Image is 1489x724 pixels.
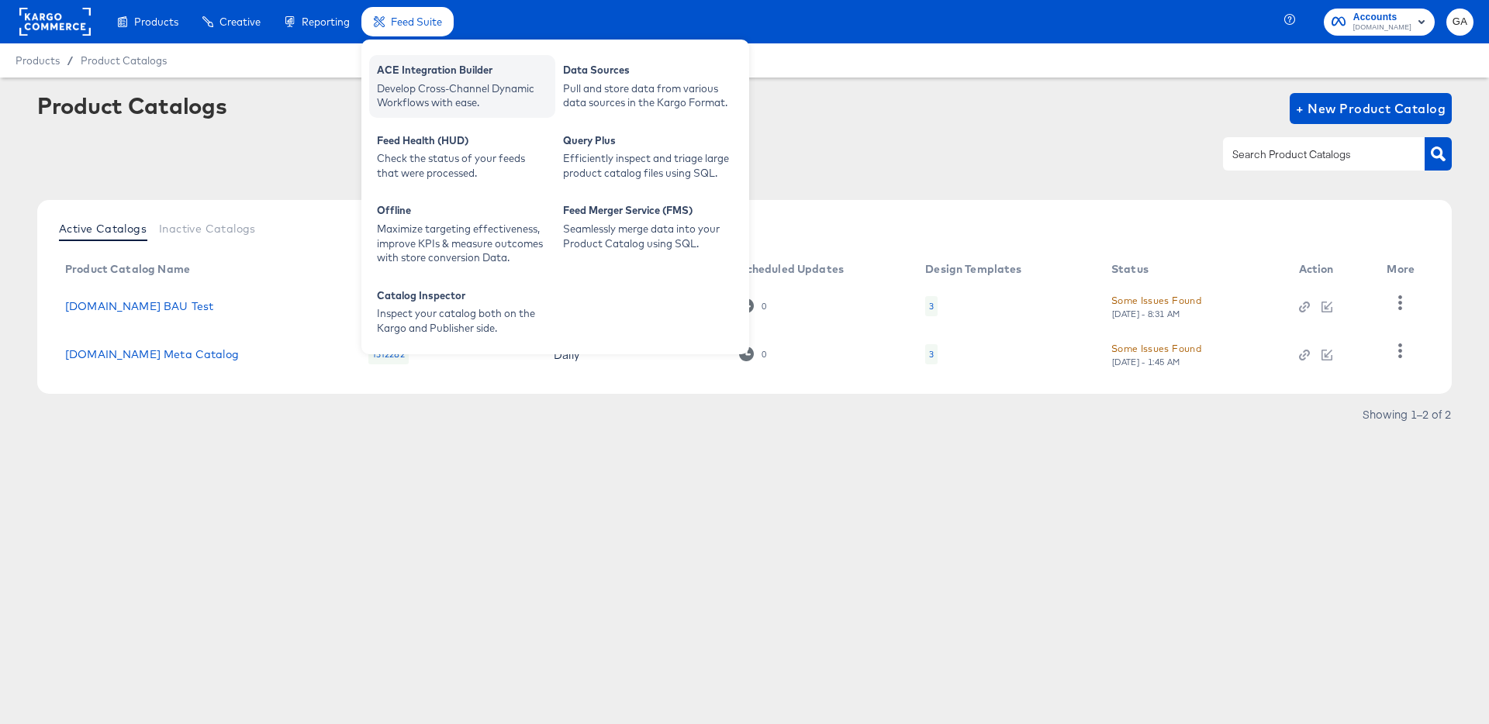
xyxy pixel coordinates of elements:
[16,54,60,67] span: Products
[925,296,938,316] div: 3
[134,16,178,28] span: Products
[1111,357,1181,367] div: [DATE] - 1:45 AM
[159,222,256,235] span: Inactive Catalogs
[37,93,226,118] div: Product Catalogs
[739,346,766,361] div: 0
[1353,9,1411,26] span: Accounts
[1111,340,1201,357] div: Some Issues Found
[65,348,239,360] a: [DOMAIN_NAME] Meta Catalog
[60,54,81,67] span: /
[761,301,767,312] div: 0
[1287,257,1375,282] th: Action
[1111,340,1201,367] button: Some Issues Found[DATE] - 1:45 AM
[59,222,147,235] span: Active Catalogs
[929,348,934,360] div: 3
[302,16,350,28] span: Reporting
[1290,93,1452,124] button: + New Product Catalog
[761,349,767,360] div: 0
[65,263,190,275] div: Product Catalog Name
[925,263,1021,275] div: Design Templates
[739,263,844,275] div: Scheduled Updates
[739,298,766,313] div: 0
[65,300,213,312] a: [DOMAIN_NAME] BAU Test
[1362,409,1452,419] div: Showing 1–2 of 2
[1229,146,1394,164] input: Search Product Catalogs
[1324,9,1435,36] button: Accounts[DOMAIN_NAME]
[391,16,442,28] span: Feed Suite
[929,300,934,312] div: 3
[1099,257,1287,282] th: Status
[1446,9,1473,36] button: GA
[1453,13,1467,31] span: GA
[81,54,167,67] a: Product Catalogs
[1111,292,1201,309] div: Some Issues Found
[1111,309,1181,319] div: [DATE] - 8:31 AM
[1353,22,1411,34] span: [DOMAIN_NAME]
[1296,98,1446,119] span: + New Product Catalog
[1111,292,1201,319] button: Some Issues Found[DATE] - 8:31 AM
[1374,257,1433,282] th: More
[925,344,938,364] div: 3
[219,16,261,28] span: Creative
